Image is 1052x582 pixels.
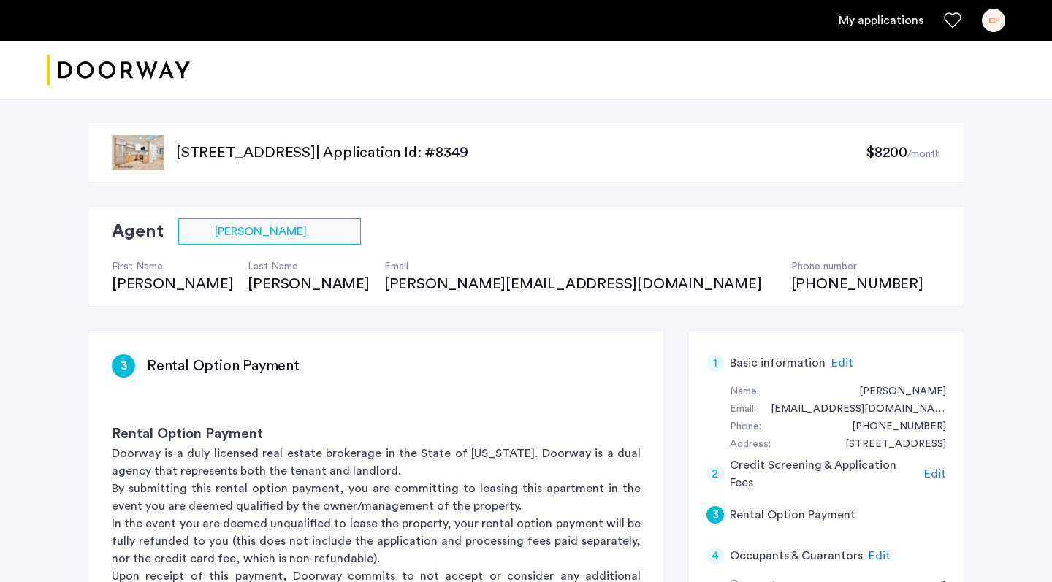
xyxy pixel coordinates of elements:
[831,357,853,369] span: Edit
[176,142,866,163] p: [STREET_ADDRESS] | Application Id: #8349
[730,547,863,564] h5: Occupants & Guarantors
[866,145,907,160] span: $8200
[991,524,1037,567] iframe: chat widget
[869,550,891,562] span: Edit
[730,506,855,524] h5: Rental Option Payment
[831,436,946,453] div: 16 Briarwood Lane
[112,445,641,480] p: Doorway is a duly licensed real estate brokerage in the State of [US_STATE]. Doorway is a dual ag...
[730,354,826,372] h5: Basic information
[384,274,777,294] div: [PERSON_NAME][EMAIL_ADDRESS][DOMAIN_NAME]
[944,12,961,29] a: Favorites
[730,418,761,436] div: Phone:
[791,274,923,294] div: [PHONE_NUMBER]
[839,12,923,29] a: My application
[730,383,759,401] div: Name:
[47,43,190,98] a: Cazamio logo
[112,480,641,515] p: By submitting this rental option payment, you are committing to leasing this apartment in the eve...
[112,259,233,274] h4: First Name
[47,43,190,98] img: logo
[730,401,756,418] div: Email:
[706,547,724,564] div: 4
[112,135,164,170] img: apartment
[147,356,300,376] h3: Rental Option Payment
[730,456,919,491] h5: Credit Screening & Application Fees
[112,515,641,567] p: In the event you are deemed unqualified to lease the property, your rental option payment will be...
[924,468,946,480] span: Edit
[756,401,946,418] div: cflan03@gmail.com
[706,506,724,524] div: 3
[248,259,369,274] h4: Last Name
[112,354,135,378] div: 3
[706,354,724,372] div: 1
[112,424,641,445] h3: Rental Option Payment
[845,383,946,401] div: Catherine Flanagan
[384,259,777,274] h4: Email
[248,274,369,294] div: [PERSON_NAME]
[730,436,771,453] div: Address:
[706,465,724,483] div: 2
[112,274,233,294] div: [PERSON_NAME]
[907,149,940,159] sub: /month
[982,9,1005,32] div: CF
[112,218,164,245] h2: Agent
[791,259,923,274] h4: Phone number
[837,418,946,436] div: +19142604079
